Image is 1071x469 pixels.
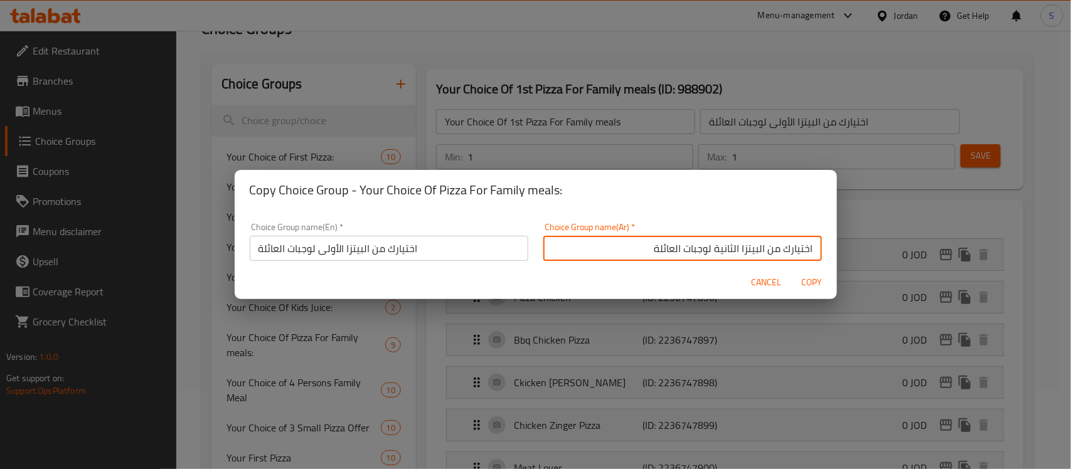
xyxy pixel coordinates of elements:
[752,275,782,290] span: Cancel
[792,271,832,294] button: Copy
[250,180,822,200] h2: Copy Choice Group - Your Choice Of Pizza For Family meals:
[543,236,822,261] input: Please enter Choice Group name(ar)
[250,236,528,261] input: Please enter Choice Group name(en)
[747,271,787,294] button: Cancel
[797,275,827,290] span: Copy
